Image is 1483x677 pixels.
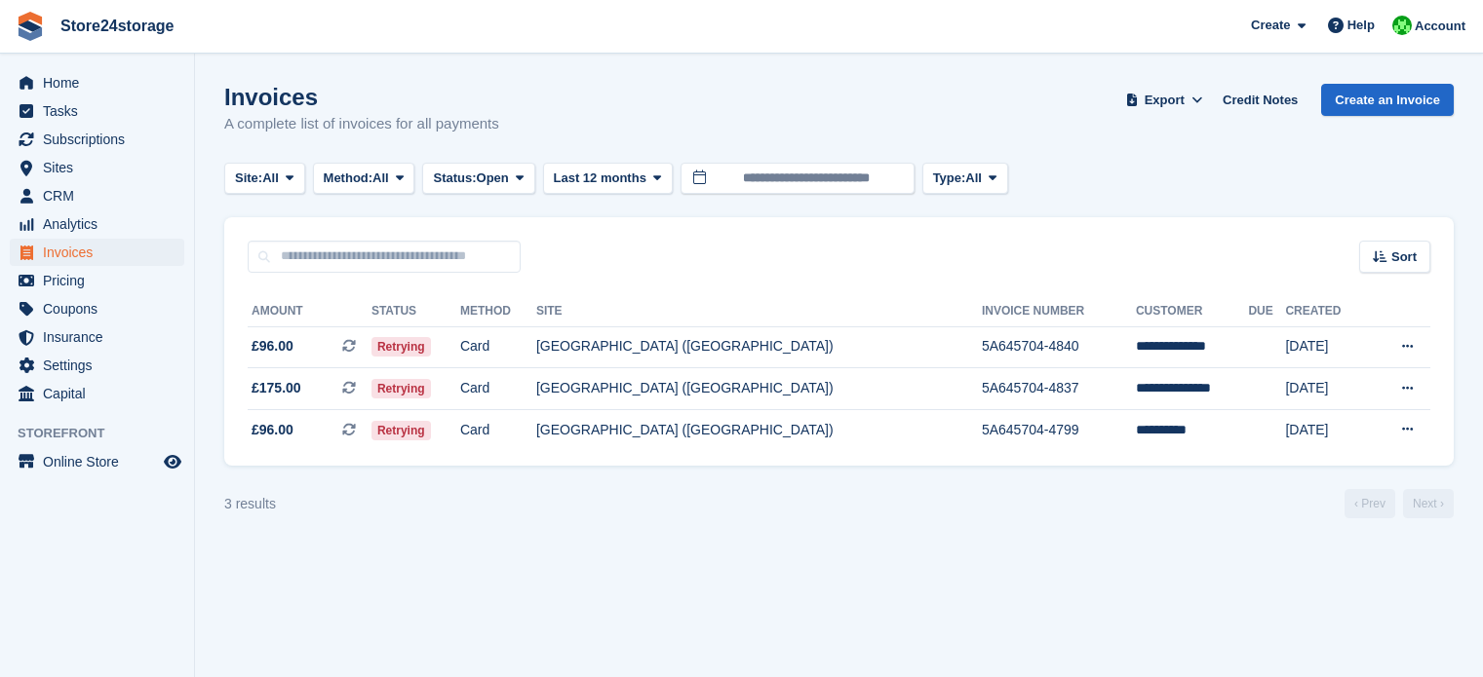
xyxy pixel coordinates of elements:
[1341,489,1458,518] nav: Page
[224,84,499,110] h1: Invoices
[982,326,1136,368] td: 5A645704-4840
[43,69,160,96] span: Home
[1285,326,1369,368] td: [DATE]
[43,210,160,238] span: Analytics
[1403,489,1454,518] a: Next
[43,154,160,181] span: Sites
[922,163,1008,195] button: Type: All
[10,154,184,181] a: menu
[371,296,460,327] th: Status
[43,126,160,153] span: Subscriptions
[460,296,536,327] th: Method
[536,409,982,450] td: [GEOGRAPHIC_DATA] ([GEOGRAPHIC_DATA])
[10,267,184,294] a: menu
[536,368,982,410] td: [GEOGRAPHIC_DATA] ([GEOGRAPHIC_DATA])
[536,326,982,368] td: [GEOGRAPHIC_DATA] ([GEOGRAPHIC_DATA])
[372,169,389,188] span: All
[10,352,184,379] a: menu
[224,163,305,195] button: Site: All
[1285,409,1369,450] td: [DATE]
[53,10,182,42] a: Store24storage
[1121,84,1207,116] button: Export
[371,379,431,398] span: Retrying
[43,267,160,294] span: Pricing
[933,169,966,188] span: Type:
[460,326,536,368] td: Card
[10,182,184,209] a: menu
[477,169,509,188] span: Open
[965,169,982,188] span: All
[10,69,184,96] a: menu
[422,163,534,195] button: Status: Open
[43,239,160,266] span: Invoices
[1136,296,1248,327] th: Customer
[543,163,673,195] button: Last 12 months
[262,169,279,188] span: All
[18,424,194,443] span: Storefront
[324,169,373,188] span: Method:
[43,97,160,125] span: Tasks
[161,450,184,473] a: Preview store
[1347,16,1375,35] span: Help
[43,182,160,209] span: CRM
[433,169,476,188] span: Status:
[43,352,160,379] span: Settings
[982,296,1136,327] th: Invoice Number
[224,494,276,514] div: 3 results
[1215,84,1306,116] a: Credit Notes
[1251,16,1290,35] span: Create
[460,368,536,410] td: Card
[252,378,301,398] span: £175.00
[10,448,184,475] a: menu
[536,296,982,327] th: Site
[1285,296,1369,327] th: Created
[1345,489,1395,518] a: Previous
[10,97,184,125] a: menu
[371,337,431,357] span: Retrying
[371,421,431,440] span: Retrying
[1391,247,1417,267] span: Sort
[43,448,160,475] span: Online Store
[10,380,184,407] a: menu
[10,210,184,238] a: menu
[224,113,499,135] p: A complete list of invoices for all payments
[248,296,371,327] th: Amount
[10,239,184,266] a: menu
[252,336,293,357] span: £96.00
[982,368,1136,410] td: 5A645704-4837
[10,295,184,322] a: menu
[1392,16,1412,35] img: Tracy Harper
[1415,17,1465,36] span: Account
[1145,91,1185,110] span: Export
[43,295,160,322] span: Coupons
[313,163,415,195] button: Method: All
[16,12,45,41] img: stora-icon-8386f47178a22dfd0bd8f6a31ec36ba5ce8667c1dd55bd0f319d3a0aa187defe.svg
[43,323,160,351] span: Insurance
[1248,296,1285,327] th: Due
[460,409,536,450] td: Card
[252,420,293,440] span: £96.00
[10,126,184,153] a: menu
[10,323,184,351] a: menu
[982,409,1136,450] td: 5A645704-4799
[554,169,646,188] span: Last 12 months
[1285,368,1369,410] td: [DATE]
[1321,84,1454,116] a: Create an Invoice
[235,169,262,188] span: Site:
[43,380,160,407] span: Capital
